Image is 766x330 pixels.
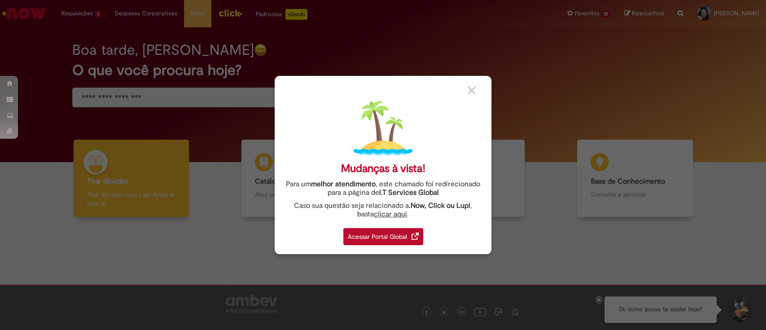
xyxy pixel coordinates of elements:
a: clicar aqui [374,205,407,219]
a: Acessar Portal Global [343,223,423,245]
img: redirect_link.png [411,233,419,240]
div: Caso sua questão seja relacionado a , basta . [281,202,485,219]
strong: .Now, Click ou Lupi [409,201,470,210]
strong: melhor atendimento [311,180,376,189]
div: Para um , este chamado foi redirecionado para a página de [281,180,485,197]
a: I.T Services Global [379,183,439,197]
img: close_button_grey.png [468,86,476,94]
img: island.png [354,99,412,158]
div: Acessar Portal Global [343,228,423,245]
div: Mudanças à vista! [341,162,425,175]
